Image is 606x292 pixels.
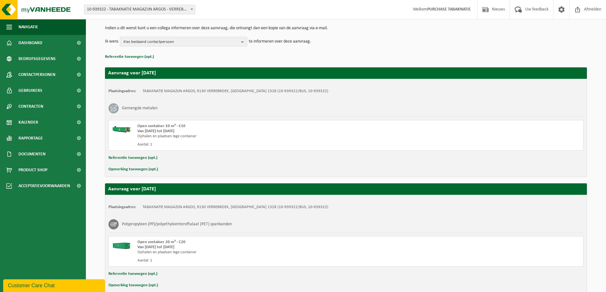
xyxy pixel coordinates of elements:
iframe: chat widget [3,278,106,292]
span: Open container 20 m³ - C20 [137,240,185,244]
button: Referentie toevoegen (opt.) [108,270,157,278]
div: Ophalen en plaatsen lege container [137,134,372,139]
span: Rapportage [18,130,43,146]
strong: Aanvraag voor [DATE] [108,187,156,192]
img: HK-XC-20-GN-00.png [112,240,131,249]
span: Kalender [18,114,38,130]
div: Aantal: 1 [137,258,372,263]
span: Gebruikers [18,83,42,98]
button: Kies bestaand contactpersoon [120,37,247,46]
strong: Aanvraag voor [DATE] [108,71,156,76]
strong: Plaatsingsadres: [108,205,136,209]
button: Referentie toevoegen (opt.) [108,154,157,162]
h3: Gemengde metalen [122,103,157,113]
button: Opmerking toevoegen (opt.) [108,165,158,173]
div: Aantal: 1 [137,142,372,147]
span: Kies bestaand contactpersoon [123,37,239,47]
span: Documenten [18,146,45,162]
p: Indien u dit wenst kunt u een collega informeren over deze aanvraag, die ontvangt dan een kopie v... [105,26,587,31]
span: Navigatie [18,19,38,35]
span: Dashboard [18,35,42,51]
span: Contactpersonen [18,67,55,83]
img: HK-XC-10-GN-00.png [112,124,131,133]
strong: Van [DATE] tot [DATE] [137,245,174,249]
span: Open container 10 m³ - C10 [137,124,185,128]
h3: Polypropyleen (PP)/polyethyleentereftalaat (PET) spanbanden [122,219,232,229]
strong: PURCHASE TABAKNATIE [427,7,471,12]
span: Acceptatievoorwaarden [18,178,70,194]
span: Product Shop [18,162,47,178]
span: 10-939322 - TABAKNATIE MAGAZIJN ARGOS - VERREBROEK [84,5,195,14]
td: TABAKNATIE MAGAZIJN ARGOS, 9130 VERREBROEK, [GEOGRAPHIC_DATA] 1328 (10-939322/BUS, 10-939322) [143,205,328,210]
td: TABAKNATIE MAGAZIJN ARGOS, 9130 VERREBROEK, [GEOGRAPHIC_DATA] 1328 (10-939322/BUS, 10-939322) [143,89,328,94]
p: te informeren over deze aanvraag. [249,37,311,46]
strong: Plaatsingsadres: [108,89,136,93]
span: Bedrijfsgegevens [18,51,56,67]
div: Ophalen en plaatsen lege container [137,250,372,255]
button: Opmerking toevoegen (opt.) [108,281,158,289]
p: Ik wens [105,37,118,46]
button: Referentie toevoegen (opt.) [105,53,154,61]
strong: Van [DATE] tot [DATE] [137,129,174,133]
span: Contracten [18,98,43,114]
